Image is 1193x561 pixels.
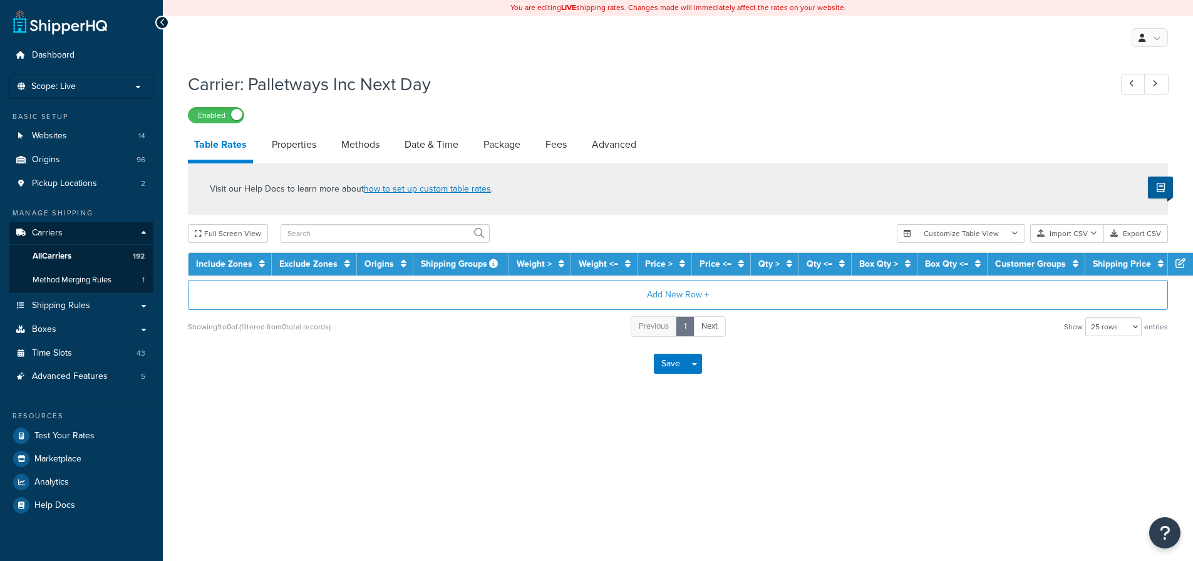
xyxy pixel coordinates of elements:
[700,257,731,270] a: Price <=
[517,257,552,270] a: Weight >
[9,111,153,122] div: Basic Setup
[693,316,726,337] a: Next
[9,269,153,292] li: Method Merging Rules
[31,81,76,92] span: Scope: Live
[676,316,695,337] a: 1
[9,172,153,195] a: Pickup Locations2
[579,257,618,270] a: Weight <=
[925,257,968,270] a: Box Qty <=
[9,448,153,470] a: Marketplace
[32,371,108,382] span: Advanced Features
[142,275,145,286] span: 1
[539,130,573,160] a: Fees
[210,182,493,196] p: Visit our Help Docs to learn more about .
[188,224,268,243] button: Full Screen View
[281,224,490,243] input: Search
[141,371,145,382] span: 5
[335,130,386,160] a: Methods
[9,342,153,365] a: Time Slots43
[137,348,145,359] span: 43
[32,155,60,165] span: Origins
[34,500,75,511] span: Help Docs
[188,280,1168,310] button: Add New Row +
[32,228,63,239] span: Carriers
[701,320,718,332] span: Next
[9,148,153,172] li: Origins
[196,257,252,270] a: Include Zones
[995,257,1066,270] a: Customer Groups
[1064,318,1083,336] span: Show
[9,208,153,219] div: Manage Shipping
[9,245,153,268] a: AllCarriers192
[413,253,509,275] th: Shipping Groups
[364,182,491,195] a: how to set up custom table rates
[645,257,673,270] a: Price >
[631,316,677,337] a: Previous
[266,130,323,160] a: Properties
[32,301,90,311] span: Shipping Rules
[9,342,153,365] li: Time Slots
[33,251,71,262] span: All Carriers
[859,257,898,270] a: Box Qty >
[1093,257,1151,270] a: Shipping Price
[141,178,145,189] span: 2
[477,130,527,160] a: Package
[9,269,153,292] a: Method Merging Rules1
[188,72,1098,96] h1: Carrier: Palletways Inc Next Day
[364,257,394,270] a: Origins
[9,172,153,195] li: Pickup Locations
[34,477,69,488] span: Analytics
[1148,177,1173,198] button: Show Help Docs
[9,365,153,388] a: Advanced Features5
[9,222,153,245] a: Carriers
[32,178,97,189] span: Pickup Locations
[807,257,832,270] a: Qty <=
[9,494,153,517] a: Help Docs
[138,131,145,142] span: 14
[9,411,153,421] div: Resources
[32,131,67,142] span: Websites
[279,257,338,270] a: Exclude Zones
[9,294,153,317] a: Shipping Rules
[9,425,153,447] a: Test Your Rates
[137,155,145,165] span: 96
[639,320,669,332] span: Previous
[34,431,95,441] span: Test Your Rates
[9,125,153,148] a: Websites14
[654,354,688,374] button: Save
[9,318,153,341] a: Boxes
[32,324,56,335] span: Boxes
[398,130,465,160] a: Date & Time
[561,2,576,13] b: LIVE
[32,348,72,359] span: Time Slots
[1030,224,1104,243] button: Import CSV
[758,257,780,270] a: Qty >
[9,44,153,67] a: Dashboard
[9,125,153,148] li: Websites
[33,275,111,286] span: Method Merging Rules
[9,148,153,172] a: Origins96
[586,130,643,160] a: Advanced
[1104,224,1168,243] button: Export CSV
[34,454,81,465] span: Marketplace
[1149,517,1180,548] button: Open Resource Center
[188,318,331,336] div: Showing 1 to 0 of (filtered from 0 total records)
[1144,74,1169,95] a: Next Record
[1121,74,1145,95] a: Previous Record
[133,251,145,262] span: 192
[188,130,253,163] a: Table Rates
[1144,318,1168,336] span: entries
[9,365,153,388] li: Advanced Features
[9,222,153,293] li: Carriers
[189,108,244,123] label: Enabled
[897,224,1025,243] button: Customize Table View
[32,50,75,61] span: Dashboard
[9,471,153,493] a: Analytics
